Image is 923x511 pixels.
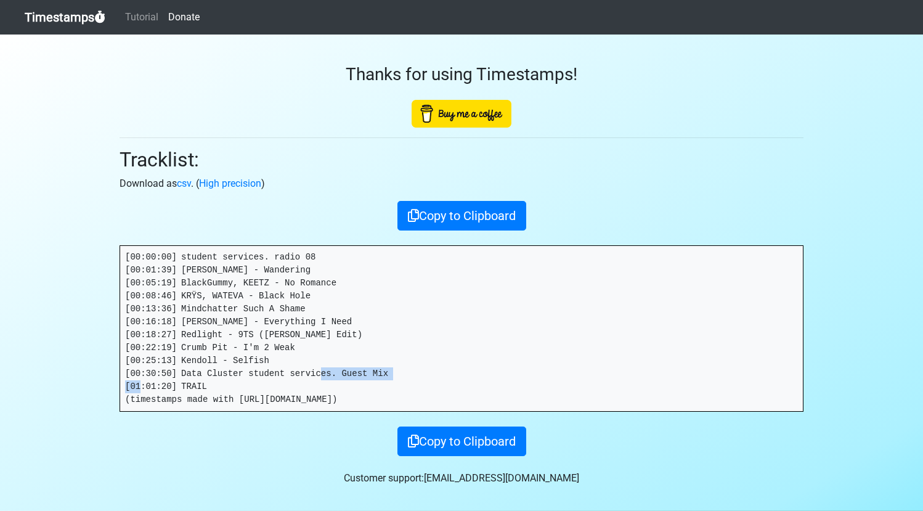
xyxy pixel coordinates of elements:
h2: Tracklist: [120,148,803,171]
button: Copy to Clipboard [397,201,526,231]
a: Timestamps [25,5,105,30]
a: Tutorial [120,5,163,30]
img: Buy Me A Coffee [412,100,511,128]
a: Donate [163,5,205,30]
a: High precision [199,178,261,189]
button: Copy to Clipboard [397,427,526,456]
p: Download as . ( ) [120,176,803,191]
pre: [00:00:00] student services. radio 08 [00:01:39] [PERSON_NAME] - Wandering [00:05:19] BlackGummy,... [120,246,803,411]
a: csv [177,178,191,189]
h3: Thanks for using Timestamps! [120,64,803,85]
